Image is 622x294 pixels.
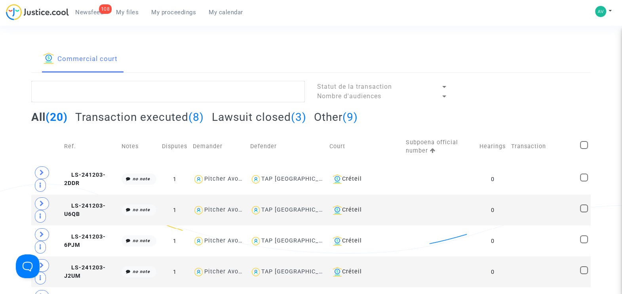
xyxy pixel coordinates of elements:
span: LS-241203-6PJM [64,233,106,249]
img: icon-user.svg [250,204,262,216]
a: 108Newsfeed [69,6,110,18]
td: 0 [477,164,508,195]
td: Subpoena official number [403,130,477,164]
span: LS-241203-U6QB [64,202,106,218]
td: Transaction [508,130,577,164]
h2: All [31,110,68,124]
img: a4e121ff07650d96508b8298bdaa9979 [595,6,606,17]
td: 1 [159,164,190,195]
div: Pitcher Avocat [204,176,248,182]
i: no note [133,207,150,212]
div: 108 [99,4,112,14]
h2: Transaction executed [75,110,204,124]
a: My files [110,6,145,18]
span: LS-241203-2DDR [64,172,106,187]
div: Pitcher Avocat [204,268,248,275]
div: TAP [GEOGRAPHIC_DATA] [261,176,336,182]
span: (8) [188,111,204,124]
td: 0 [477,225,508,256]
td: Hearings [477,130,508,164]
td: 0 [477,195,508,225]
td: 1 [159,225,190,256]
i: no note [133,238,150,243]
td: Defender [247,130,327,164]
div: TAP [GEOGRAPHIC_DATA] [261,206,336,213]
iframe: Help Scout Beacon - Open [16,254,40,278]
img: icon-banque.svg [333,236,342,246]
td: 1 [159,195,190,225]
img: icon-user.svg [250,174,262,185]
td: Notes [119,130,159,164]
span: (20) [46,111,68,124]
img: icon-banque.svg [43,53,54,64]
img: icon-user.svg [193,174,204,185]
span: Newsfeed [75,9,103,16]
div: TAP [GEOGRAPHIC_DATA] [261,268,336,275]
i: no note [133,269,150,274]
h2: Other [314,110,358,124]
img: icon-user.svg [250,235,262,247]
span: My files [116,9,139,16]
img: icon-banque.svg [333,174,342,184]
td: Demander [190,130,247,164]
img: jc-logo.svg [6,4,69,20]
td: 1 [159,256,190,287]
a: My calendar [202,6,249,18]
img: icon-user.svg [193,204,204,216]
span: LS-241203-J2UM [64,264,106,280]
div: Créteil [329,174,400,184]
span: Statut de la transaction [317,83,392,90]
div: Créteil [329,267,400,277]
a: My proceedings [145,6,202,18]
div: TAP [GEOGRAPHIC_DATA] [261,237,336,244]
td: 0 [477,256,508,287]
td: Disputes [159,130,190,164]
span: Nombre d'audiences [317,92,381,100]
img: icon-user.svg [250,266,262,278]
div: Créteil [329,236,400,246]
h2: Lawsuit closed [212,110,306,124]
div: Créteil [329,205,400,215]
td: Ref. [61,130,119,164]
img: icon-banque.svg [333,267,342,277]
i: no note [133,176,150,181]
span: My calendar [209,9,243,16]
span: (9) [342,111,358,124]
div: Pitcher Avocat [204,237,248,244]
span: My proceedings [151,9,196,16]
span: (3) [291,111,306,124]
div: Pitcher Avocat [204,206,248,213]
img: icon-user.svg [193,235,204,247]
img: icon-user.svg [193,266,204,278]
a: Commercial court [43,46,118,73]
td: Court [327,130,403,164]
img: icon-banque.svg [333,205,342,215]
